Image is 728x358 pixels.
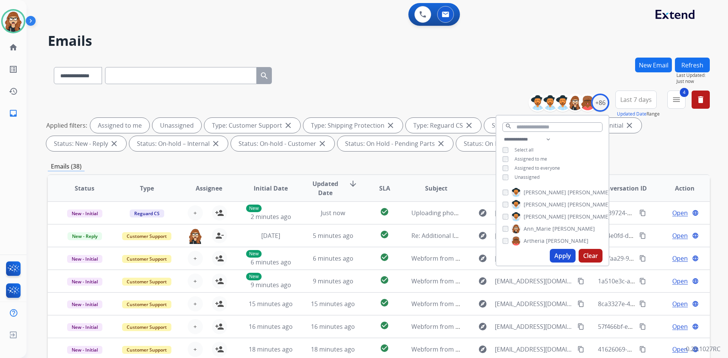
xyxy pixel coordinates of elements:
span: Customer Support [122,323,171,331]
span: New - Initial [67,255,102,263]
mat-icon: home [9,43,18,52]
span: Customer Support [122,255,171,263]
p: New [246,205,262,212]
button: + [188,296,203,311]
span: 5 minutes ago [313,231,353,240]
mat-icon: content_copy [639,323,646,330]
button: Last 7 days [615,91,657,109]
span: New - Initial [67,209,102,217]
mat-icon: content_copy [577,346,584,353]
span: Webform from [EMAIL_ADDRESS][DOMAIN_NAME] on [DATE] [411,254,583,263]
mat-icon: delete [696,95,705,104]
span: Assigned to everyone [515,165,560,171]
span: Open [672,208,688,217]
p: 0.20.1027RC [686,344,720,353]
th: Action [648,175,710,202]
span: Select all [515,147,533,153]
p: Emails (38) [48,162,85,171]
span: 18 minutes ago [311,345,355,353]
mat-icon: check_circle [380,321,389,330]
button: + [188,274,203,289]
span: [EMAIL_ADDRESS][DOMAIN_NAME] [495,277,573,286]
mat-icon: person_add [215,322,224,331]
span: Customer Support [122,346,171,354]
mat-icon: search [505,123,512,130]
mat-icon: content_copy [639,346,646,353]
mat-icon: content_copy [639,278,646,285]
mat-icon: check_circle [380,298,389,307]
mat-icon: check_circle [380,253,389,262]
span: New - Reply [67,232,102,240]
span: [PERSON_NAME] [568,189,610,196]
span: Customer Support [122,300,171,308]
mat-icon: person_add [215,254,224,263]
mat-icon: language [692,300,699,307]
mat-icon: content_copy [577,323,584,330]
mat-icon: content_copy [639,255,646,262]
span: Range [617,111,660,117]
span: 8ca3327e-4600-4459-bfc7-0f4a9753ce62 [598,300,711,308]
mat-icon: close [110,139,119,148]
span: Open [672,345,688,354]
mat-icon: person_add [215,299,224,308]
div: Type: Customer Support [204,118,300,133]
span: Reguard CS [130,209,164,217]
mat-icon: language [692,323,699,330]
span: Open [672,231,688,240]
mat-icon: explore [478,299,487,308]
span: Conversation ID [598,184,647,193]
mat-icon: check_circle [380,207,389,216]
mat-icon: person_add [215,208,224,217]
mat-icon: check_circle [380,344,389,353]
span: [PERSON_NAME] [546,237,588,245]
mat-icon: arrow_downward [348,179,358,188]
p: New [246,273,262,280]
span: [PERSON_NAME] [568,201,610,208]
span: [PERSON_NAME] [568,213,610,220]
div: Status: New - Reply [46,136,126,151]
mat-icon: language [692,278,699,285]
div: Status: On Hold - Pending Parts [337,136,453,151]
span: [PERSON_NAME] [524,189,566,196]
div: Status: On-hold – Internal [129,136,228,151]
mat-icon: explore [478,322,487,331]
mat-icon: close [211,139,220,148]
mat-icon: close [464,121,474,130]
span: Webform from [EMAIL_ADDRESS][DOMAIN_NAME] on [DATE] [411,322,583,331]
span: [PERSON_NAME] [524,201,566,208]
span: Open [672,322,688,331]
span: Customer Support [122,232,171,240]
span: Initial Date [254,184,288,193]
span: SLA [379,184,390,193]
span: 15 minutes ago [249,300,293,308]
mat-icon: close [284,121,293,130]
span: 57f466bf-e37e-400a-b456-9f7b6680e935 [598,322,711,331]
button: New Email [635,58,672,72]
span: 4 [680,88,689,97]
span: Webform from [EMAIL_ADDRESS][DOMAIN_NAME] on [DATE] [411,345,583,353]
span: Webform from [EMAIL_ADDRESS][DOMAIN_NAME] on [DATE] [411,300,583,308]
div: Type: Reguard CS [406,118,481,133]
span: + [193,299,197,308]
mat-icon: language [692,209,699,216]
mat-icon: close [436,139,446,148]
p: New [246,250,262,258]
span: + [193,277,197,286]
mat-icon: inbox [9,109,18,118]
span: 16 minutes ago [249,322,293,331]
mat-icon: content_copy [577,278,584,285]
button: + [188,251,203,266]
span: New - Initial [67,323,102,331]
span: Last 7 days [620,98,652,101]
span: + [193,208,197,217]
img: avatar [3,11,24,32]
span: Artheria [524,237,544,245]
mat-icon: content_copy [639,209,646,216]
div: Type: Shipping Protection [303,118,403,133]
span: 15 minutes ago [311,300,355,308]
span: Just now [321,209,345,217]
mat-icon: explore [478,277,487,286]
div: Assigned to me [90,118,149,133]
span: + [193,254,197,263]
span: 2 minutes ago [251,213,291,221]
